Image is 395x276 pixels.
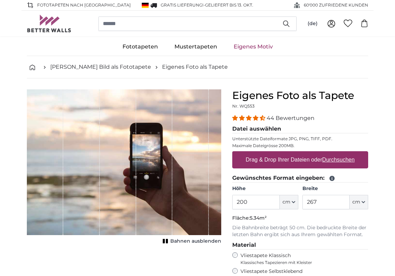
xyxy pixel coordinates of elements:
[352,199,360,206] span: cm
[203,2,253,8] span: -
[37,2,131,8] span: Fototapeten nach [GEOGRAPHIC_DATA]
[250,215,267,221] span: 5.34m²
[282,199,290,206] span: cm
[232,125,368,133] legend: Datei auswählen
[205,2,253,8] span: Geliefert bis 13. Okt.
[114,38,166,56] a: Fototapeten
[241,260,362,265] span: Klassisches Tapezieren mit Kleister
[142,3,149,8] img: Deutschland
[232,224,368,238] p: Die Bahnbreite beträgt 50 cm. Die bedruckte Breite der letzten Bahn ergibt sich aus Ihrem gewählt...
[232,115,267,121] span: 4.34 stars
[302,185,368,192] label: Breite
[232,174,368,183] legend: Gewünschtes Format eingeben:
[166,38,225,56] a: Mustertapeten
[241,252,362,265] label: Vliestapete Klassisch
[225,38,281,56] a: Eigenes Motiv
[232,89,368,102] h1: Eigenes Foto als Tapete
[232,185,298,192] label: Höhe
[232,241,368,250] legend: Material
[232,215,368,222] p: Fläche:
[162,63,228,71] a: Eigenes Foto als Tapete
[50,63,151,71] a: [PERSON_NAME] Bild als Fototapete
[302,18,323,30] button: (de)
[161,2,203,8] span: GRATIS Lieferung!
[232,136,368,142] p: Unterstützte Dateiformate JPG, PNG, TIFF, PDF.
[27,15,72,32] img: Betterwalls
[161,236,221,246] button: Bahnen ausblenden
[27,56,368,78] nav: breadcrumbs
[27,89,221,246] div: 1 of 1
[170,238,221,245] span: Bahnen ausblenden
[280,195,298,209] button: cm
[267,115,314,121] span: 44 Bewertungen
[232,143,368,148] p: Maximale Dateigrösse 200MB.
[304,2,368,8] span: 60'000 ZUFRIEDENE KUNDEN
[232,103,255,109] span: Nr. WQ553
[350,195,368,209] button: cm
